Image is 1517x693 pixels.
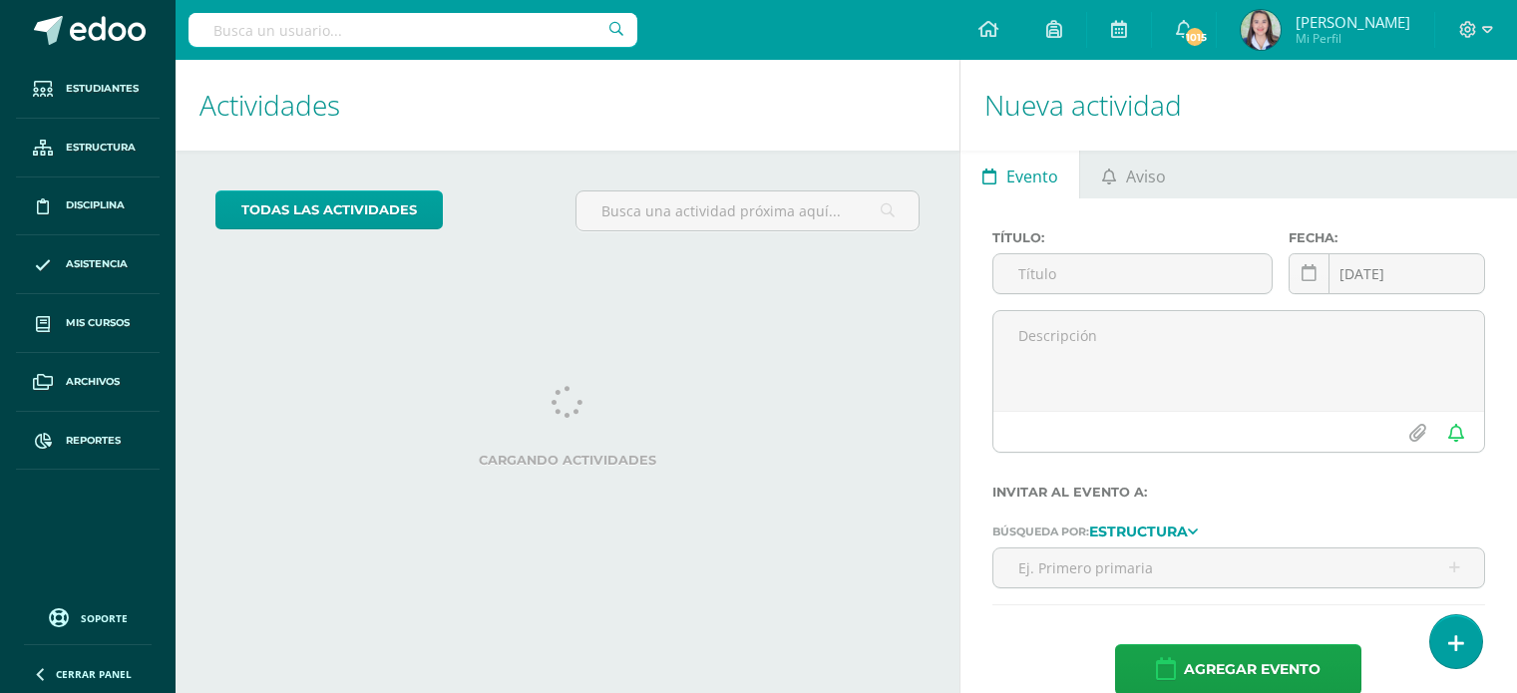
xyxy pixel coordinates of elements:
input: Fecha de entrega [1290,254,1484,293]
label: Invitar al evento a: [992,485,1485,500]
a: Disciplina [16,177,160,236]
span: Asistencia [66,256,128,272]
strong: Estructura [1089,522,1188,540]
a: Aviso [1080,151,1187,198]
a: todas las Actividades [215,190,443,229]
span: Mis cursos [66,315,130,331]
span: Reportes [66,433,121,449]
a: Estructura [1089,523,1198,537]
span: Evento [1006,153,1058,200]
a: Asistencia [16,235,160,294]
a: Mis cursos [16,294,160,353]
span: Disciplina [66,197,125,213]
input: Busca una actividad próxima aquí... [576,191,919,230]
span: Soporte [81,611,128,625]
a: Estudiantes [16,60,160,119]
span: Estructura [66,140,136,156]
span: [PERSON_NAME] [1296,12,1410,32]
span: 1015 [1184,26,1206,48]
input: Ej. Primero primaria [993,548,1484,587]
label: Título: [992,230,1274,245]
span: Archivos [66,374,120,390]
a: Soporte [24,603,152,630]
span: Mi Perfil [1296,30,1410,47]
label: Fecha: [1289,230,1485,245]
span: Aviso [1126,153,1166,200]
span: Búsqueda por: [992,524,1089,538]
a: Reportes [16,412,160,471]
span: Cerrar panel [56,667,132,681]
h1: Actividades [199,60,936,151]
label: Cargando actividades [215,453,920,468]
a: Estructura [16,119,160,177]
span: Estudiantes [66,81,139,97]
img: 1ce4f04f28ed9ad3a58b77722272eac1.png [1241,10,1281,50]
input: Título [993,254,1273,293]
h1: Nueva actividad [984,60,1493,151]
input: Busca un usuario... [189,13,637,47]
a: Archivos [16,353,160,412]
a: Evento [960,151,1079,198]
